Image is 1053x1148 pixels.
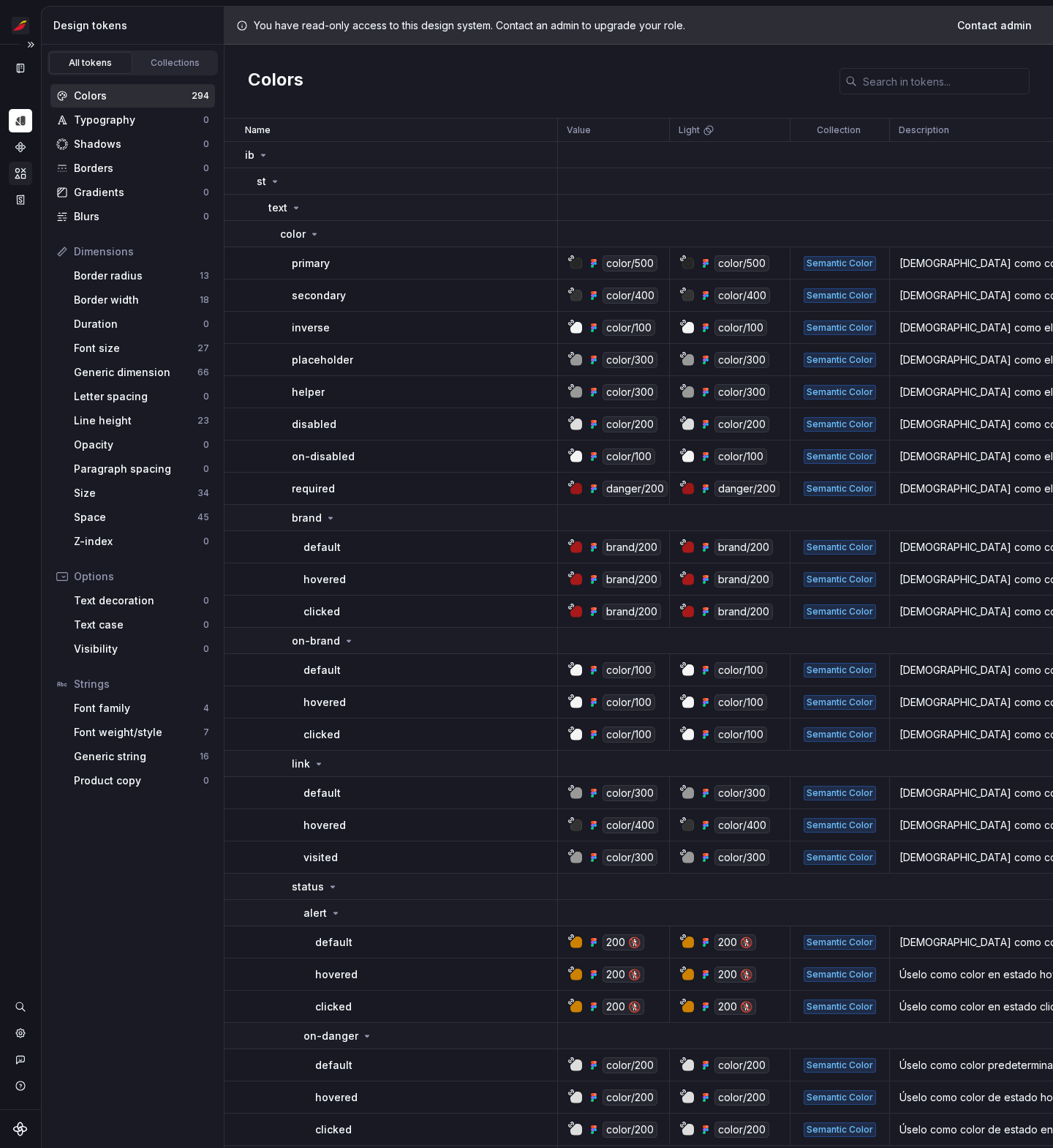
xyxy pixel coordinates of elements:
[857,68,1030,94] input: Search in tokens...
[804,481,876,496] div: Semantic Color
[303,540,341,555] p: default
[292,385,325,399] p: helper
[948,12,1041,39] a: Contact admin
[714,727,767,743] div: color/100
[197,367,209,378] div: 66
[714,539,773,555] div: brand/200
[9,162,32,185] a: Assets
[603,817,658,833] div: color/400
[303,604,340,619] p: clicked
[74,209,203,224] div: Blurs
[292,481,335,496] p: required
[714,352,769,368] div: color/300
[603,416,657,432] div: color/200
[68,589,215,612] a: Text decoration0
[714,449,767,465] div: color/100
[257,174,266,189] p: st
[315,1058,352,1073] p: default
[203,439,209,451] div: 0
[957,18,1032,33] span: Contact admin
[74,413,197,428] div: Line height
[68,264,215,288] a: Border radius13
[68,337,215,360] a: Font size27
[13,1122,28,1136] a: Supernova Logo
[714,694,767,710] div: color/100
[254,18,685,33] p: You have read-only access to this design system. Contact an admin to upgrade your role.
[714,849,769,866] div: color/300
[714,967,756,983] div: 200 🚷
[804,999,876,1014] div: Semantic Color
[197,487,209,499] div: 34
[315,967,358,982] p: hovered
[817,124,861,136] p: Collection
[74,773,203,788] div: Product copy
[603,727,655,743] div: color/100
[9,1021,32,1045] a: Settings
[74,365,197,380] div: Generic dimension
[714,934,756,950] div: 200 🚷
[303,906,327,920] p: alert
[315,999,352,1014] p: clicked
[303,818,346,833] p: hovered
[303,663,341,678] p: default
[74,341,197,356] div: Font size
[292,634,340,648] p: on-brand
[74,677,209,691] div: Strings
[197,342,209,354] div: 27
[804,850,876,865] div: Semantic Color
[74,486,197,500] div: Size
[268,200,287,215] p: text
[303,1029,358,1043] p: on-danger
[203,702,209,714] div: 4
[804,1122,876,1137] div: Semantic Color
[567,124,591,136] p: Value
[9,1048,32,1071] button: Contact support
[139,57,212,69] div: Collections
[74,293,200,307] div: Border width
[714,416,769,432] div: color/200
[603,785,657,801] div: color/300
[68,312,215,336] a: Duration0
[74,701,203,716] div: Font family
[9,995,32,1018] button: Search ⌘K
[203,775,209,787] div: 0
[68,433,215,457] a: Opacity0
[203,463,209,475] div: 0
[303,572,346,587] p: hovered
[292,417,336,432] p: disabled
[12,17,29,34] img: 55604660-494d-44a9-beb2-692398e9940a.png
[303,695,346,710] p: hovered
[603,934,644,950] div: 200 🚷
[54,57,127,69] div: All tokens
[50,205,215,228] a: Blurs0
[245,148,254,162] p: ib
[68,288,215,312] a: Border width18
[315,1122,352,1137] p: clicked
[303,786,341,800] p: default
[292,288,346,303] p: secondary
[68,613,215,637] a: Text case0
[804,727,876,742] div: Semantic Color
[203,536,209,547] div: 0
[203,318,209,330] div: 0
[9,109,32,132] a: Design tokens
[50,157,215,180] a: Borders0
[603,255,657,271] div: color/500
[74,161,203,176] div: Borders
[303,850,338,865] p: visited
[292,757,310,771] p: link
[9,188,32,211] a: Storybook stories
[804,818,876,833] div: Semantic Color
[804,604,876,619] div: Semantic Color
[9,135,32,159] div: Components
[203,391,209,402] div: 0
[804,385,876,399] div: Semantic Color
[714,320,767,336] div: color/100
[74,113,203,127] div: Typography
[68,361,215,384] a: Generic dimension66
[203,619,209,631] div: 0
[74,244,209,259] div: Dimensions
[714,384,769,400] div: color/300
